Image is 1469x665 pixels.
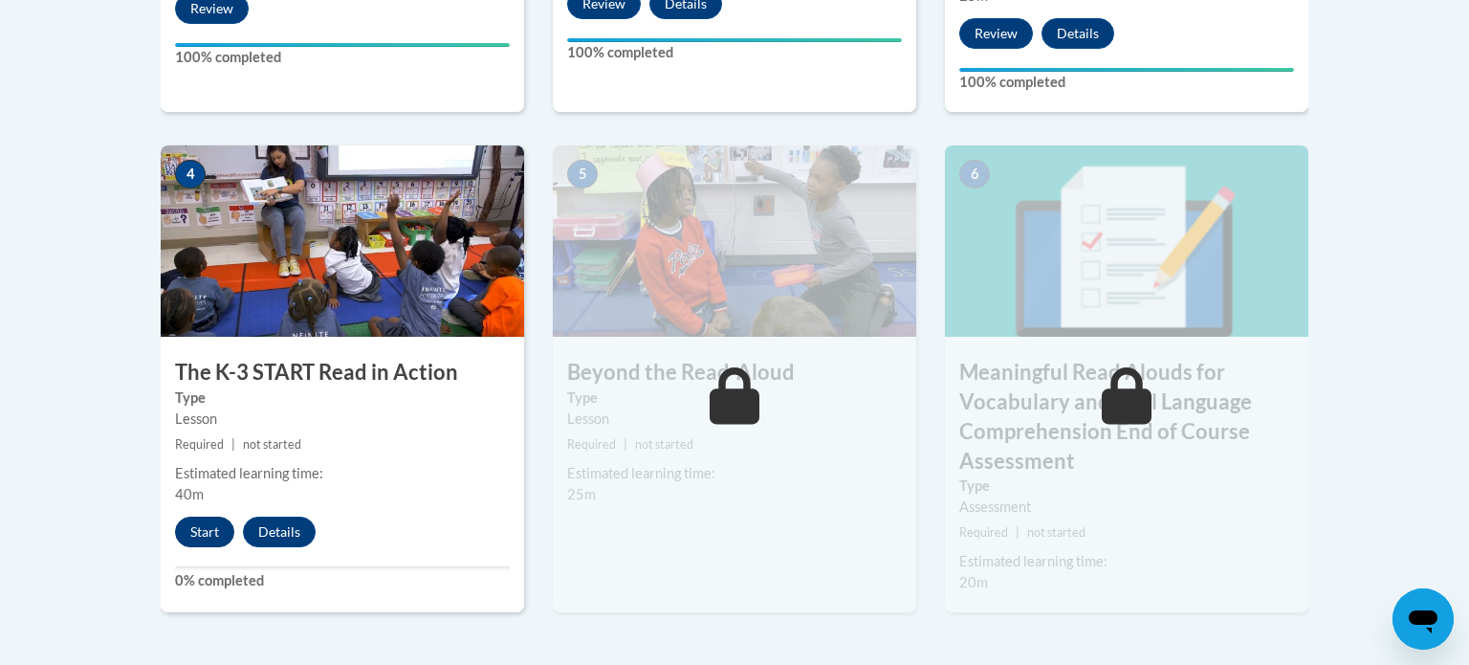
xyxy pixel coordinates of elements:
[945,145,1308,337] img: Course Image
[1041,18,1114,49] button: Details
[567,160,598,188] span: 5
[959,18,1033,49] button: Review
[553,145,916,337] img: Course Image
[231,437,235,452] span: |
[175,43,510,47] div: Your progress
[567,388,902,409] label: Type
[959,497,1294,518] div: Assessment
[635,437,693,452] span: not started
[175,388,510,409] label: Type
[567,409,902,430] div: Lesson
[959,160,990,188] span: 6
[553,358,916,388] h3: Beyond the Read-Aloud
[959,72,1294,93] label: 100% completed
[175,517,234,547] button: Start
[959,574,988,590] span: 20m
[243,517,316,547] button: Details
[175,570,510,591] label: 0% completed
[161,145,524,337] img: Course Image
[175,409,510,430] div: Lesson
[959,551,1294,572] div: Estimated learning time:
[567,38,902,42] div: Your progress
[1016,525,1020,540] span: |
[567,437,616,452] span: Required
[1027,525,1085,540] span: not started
[567,42,902,63] label: 100% completed
[959,476,1294,497] label: Type
[175,486,204,502] span: 40m
[161,358,524,388] h3: The K-3 START Read in Action
[959,525,1008,540] span: Required
[1392,588,1454,650] iframe: Button to launch messaging window
[175,437,224,452] span: Required
[945,358,1308,476] h3: Meaningful Read Alouds for Vocabulary and Oral Language Comprehension End of Course Assessment
[959,68,1294,72] div: Your progress
[243,437,301,452] span: not started
[567,486,596,502] span: 25m
[567,463,902,484] div: Estimated learning time:
[175,47,510,68] label: 100% completed
[175,463,510,484] div: Estimated learning time:
[624,437,627,452] span: |
[175,160,206,188] span: 4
